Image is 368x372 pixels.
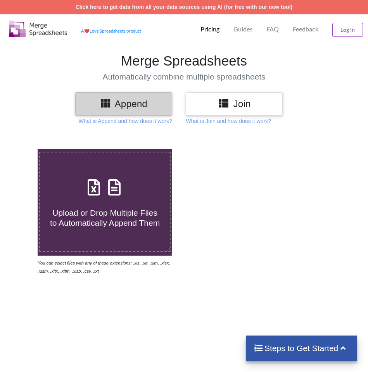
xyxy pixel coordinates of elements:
[266,25,279,33] p: FAQ
[9,21,67,37] img: Logo.png
[50,208,160,227] span: Upload or Drop Multiple Files to Automatically Append Them
[293,26,318,32] span: Feedback
[186,117,271,125] p: What is Join and how does it work?
[38,261,170,273] i: You can select files with any of these extensions: .xls, .xlt, .xlm, .xlsx, .xlsm, .xltx, .xltm, ...
[84,28,90,33] span: heart
[76,4,293,10] a: Click here to get data from all your data sources using AI (for free with our new tool)
[233,25,252,33] p: Guides
[200,25,219,33] p: Pricing
[79,117,172,125] p: What is Append and how does it work?
[332,23,363,37] button: Log In
[81,98,166,109] h3: Append
[81,28,141,33] a: AheartLove Spreadsheets product
[192,98,277,109] h3: Join
[254,343,349,353] h4: Steps to Get Started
